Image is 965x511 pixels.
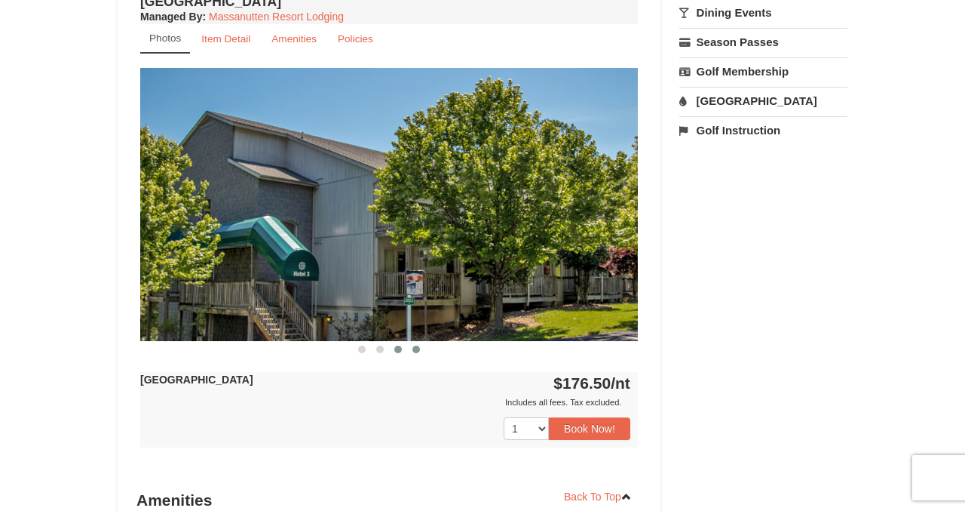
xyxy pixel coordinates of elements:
[328,24,383,54] a: Policies
[553,374,630,392] strong: $176.50
[611,374,630,392] span: /nt
[554,485,642,508] a: Back To Top
[140,11,206,23] strong: :
[679,57,847,85] a: Golf Membership
[679,116,847,144] a: Golf Instruction
[271,33,317,45] small: Amenities
[549,417,630,440] button: Book Now!
[201,33,250,45] small: Item Detail
[140,11,202,23] span: Managed By
[262,24,326,54] a: Amenities
[149,32,181,44] small: Photos
[140,374,253,386] strong: [GEOGRAPHIC_DATA]
[338,33,373,45] small: Policies
[140,24,190,54] a: Photos
[191,24,260,54] a: Item Detail
[679,28,847,56] a: Season Passes
[140,395,630,410] div: Includes all fees. Tax excluded.
[140,68,638,340] img: 18876286-38-67a0a055.jpg
[679,87,847,115] a: [GEOGRAPHIC_DATA]
[209,11,344,23] a: Massanutten Resort Lodging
